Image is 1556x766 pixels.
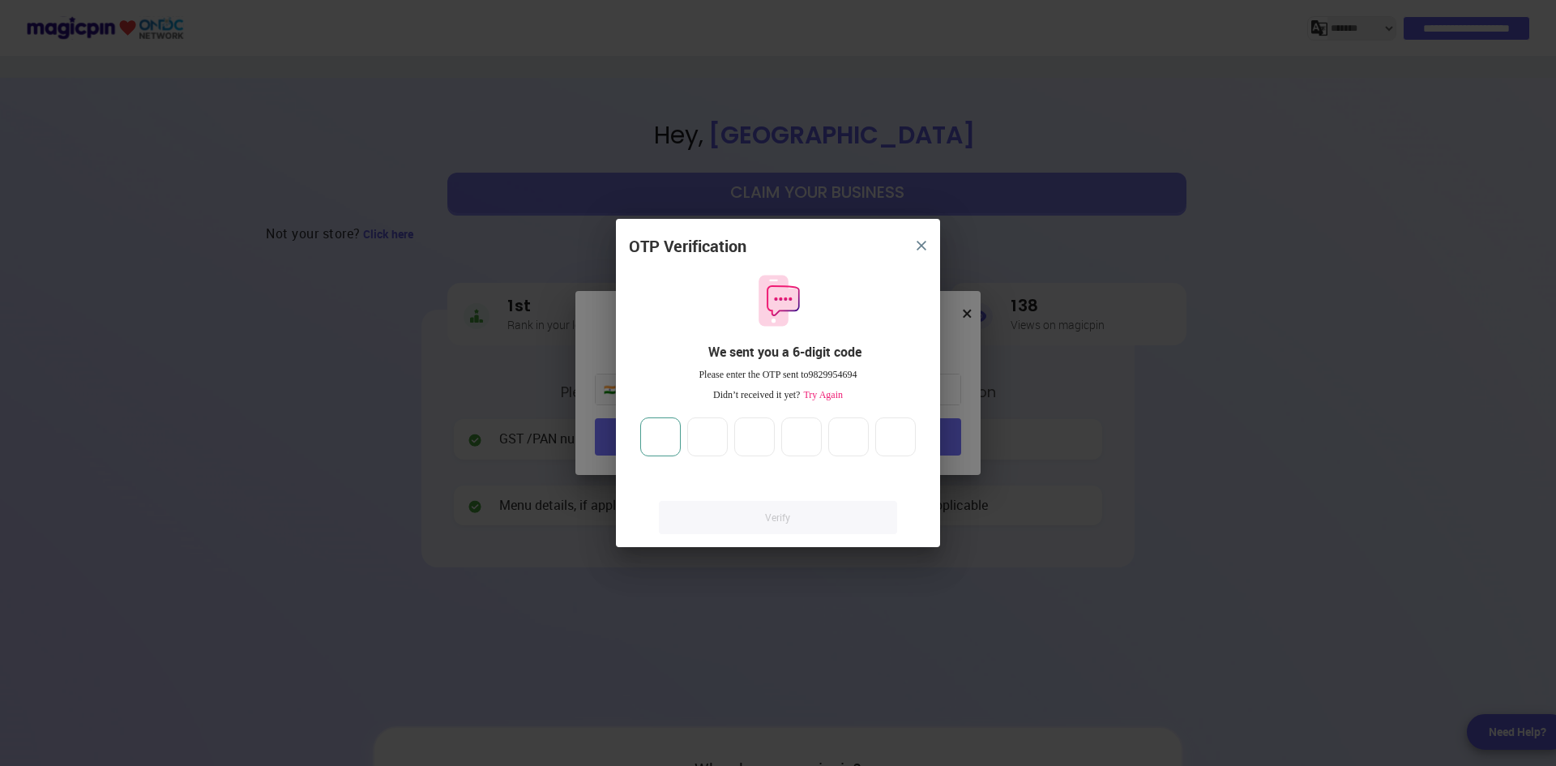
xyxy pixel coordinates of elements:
div: We sent you a 6-digit code [642,343,927,362]
div: Please enter the OTP sent to 9829954694 [629,368,927,382]
img: otpMessageIcon.11fa9bf9.svg [750,273,806,328]
button: close [907,231,936,260]
a: Verify [659,501,897,534]
span: Try Again [800,389,843,400]
div: OTP Verification [629,235,746,259]
img: 8zTxi7IzMsfkYqyYgBgfvSHvmzQA9juT1O3mhMgBDT8p5s20zMZ2JbefE1IEBlkXHwa7wAFxGwdILBLhkAAAAASUVORK5CYII= [917,241,926,250]
div: Didn’t received it yet? [629,388,927,402]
